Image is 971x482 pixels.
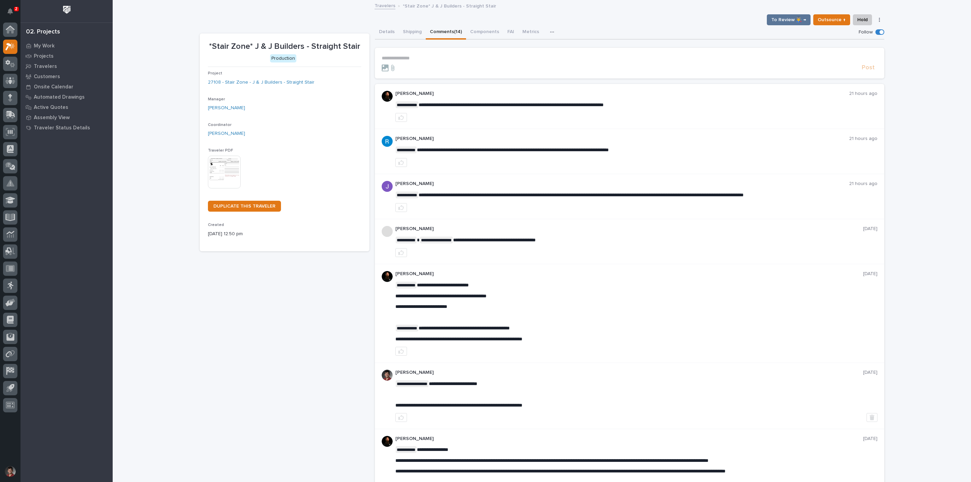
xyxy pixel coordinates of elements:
[208,42,361,52] p: *Stair Zone* J & J Builders - Straight Stair
[859,29,873,35] p: Follow
[853,14,872,25] button: Hold
[395,136,849,142] p: [PERSON_NAME]
[849,181,877,187] p: 21 hours ago
[395,226,863,232] p: [PERSON_NAME]
[34,94,85,100] p: Automated Drawings
[208,130,245,137] a: [PERSON_NAME]
[20,112,113,123] a: Assembly View
[208,223,224,227] span: Created
[859,64,877,72] button: Post
[395,347,407,356] button: like this post
[395,436,863,442] p: [PERSON_NAME]
[208,79,314,86] a: 27108 - Stair Zone - J & J Builders - Straight Stair
[818,16,846,24] span: Outsource ↑
[34,74,60,80] p: Customers
[395,370,863,375] p: [PERSON_NAME]
[466,25,503,40] button: Components
[395,91,849,97] p: [PERSON_NAME]
[382,271,393,282] img: zmKUmRVDQjmBLfnAs97p
[20,71,113,82] a: Customers
[34,104,68,111] p: Active Quotes
[395,158,407,167] button: like this post
[208,71,222,75] span: Project
[382,181,393,192] img: AATXAJywsQtdZu1w-rz0-06ykoMAWJuusLdIj9kTasLJ=s96-c
[208,97,225,101] span: Manager
[395,203,407,212] button: like this post
[34,63,57,70] p: Travelers
[3,4,17,18] button: Notifications
[15,6,17,11] p: 2
[20,102,113,112] a: Active Quotes
[3,464,17,479] button: users-avatar
[849,136,877,142] p: 21 hours ago
[857,16,868,24] span: Hold
[34,84,73,90] p: Onsite Calendar
[20,51,113,61] a: Projects
[395,181,849,187] p: [PERSON_NAME]
[403,2,496,9] p: *Stair Zone* J & J Builders - Straight Stair
[863,226,877,232] p: [DATE]
[208,201,281,212] a: DUPLICATE THIS TRAVELER
[518,25,543,40] button: Metrics
[60,3,73,16] img: Workspace Logo
[213,204,276,209] span: DUPLICATE THIS TRAVELER
[395,271,863,277] p: [PERSON_NAME]
[863,436,877,442] p: [DATE]
[863,370,877,375] p: [DATE]
[20,123,113,133] a: Traveler Status Details
[208,123,231,127] span: Coordinator
[399,25,426,40] button: Shipping
[34,53,54,59] p: Projects
[375,25,399,40] button: Details
[34,125,90,131] p: Traveler Status Details
[382,436,393,447] img: zmKUmRVDQjmBLfnAs97p
[26,28,60,36] div: 02. Projects
[20,61,113,71] a: Travelers
[849,91,877,97] p: 21 hours ago
[208,230,361,238] p: [DATE] 12:50 pm
[867,413,877,422] button: Delete post
[20,92,113,102] a: Automated Drawings
[270,54,296,63] div: Production
[20,41,113,51] a: My Work
[395,413,407,422] button: like this post
[863,271,877,277] p: [DATE]
[771,16,806,24] span: To Review 👨‍🏭 →
[426,25,466,40] button: Comments (14)
[503,25,518,40] button: FAI
[395,113,407,122] button: like this post
[767,14,811,25] button: To Review 👨‍🏭 →
[382,91,393,102] img: zmKUmRVDQjmBLfnAs97p
[862,64,875,72] span: Post
[813,14,850,25] button: Outsource ↑
[382,136,393,147] img: ACg8ocJzREKTsG2KK4bFBgITIeWKBuirZsrmGEaft0VLTV-nABbOCg=s96-c
[9,8,17,19] div: Notifications2
[208,104,245,112] a: [PERSON_NAME]
[382,370,393,381] img: ROij9lOReuV7WqYxWfnW
[208,148,233,153] span: Traveler PDF
[34,43,55,49] p: My Work
[20,82,113,92] a: Onsite Calendar
[34,115,70,121] p: Assembly View
[395,248,407,257] button: like this post
[375,1,395,9] a: Travelers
